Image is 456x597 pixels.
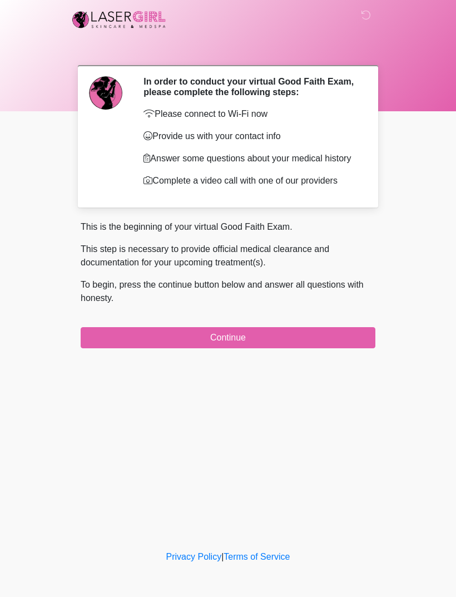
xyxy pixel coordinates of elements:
[221,552,224,561] a: |
[81,327,375,348] button: Continue
[143,107,359,121] p: Please connect to Wi-Fi now
[70,8,168,31] img: Laser Girl Med Spa LLC Logo
[143,174,359,188] p: Complete a video call with one of our providers
[72,40,384,61] h1: ‎ ‎
[166,552,222,561] a: Privacy Policy
[81,243,375,269] p: This step is necessary to provide official medical clearance and documentation for your upcoming ...
[143,152,359,165] p: Answer some questions about your medical history
[143,76,359,97] h2: In order to conduct your virtual Good Faith Exam, please complete the following steps:
[81,278,375,305] p: To begin, press the continue button below and answer all questions with honesty.
[143,130,359,143] p: Provide us with your contact info
[89,76,122,110] img: Agent Avatar
[81,220,375,234] p: This is the beginning of your virtual Good Faith Exam.
[224,552,290,561] a: Terms of Service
